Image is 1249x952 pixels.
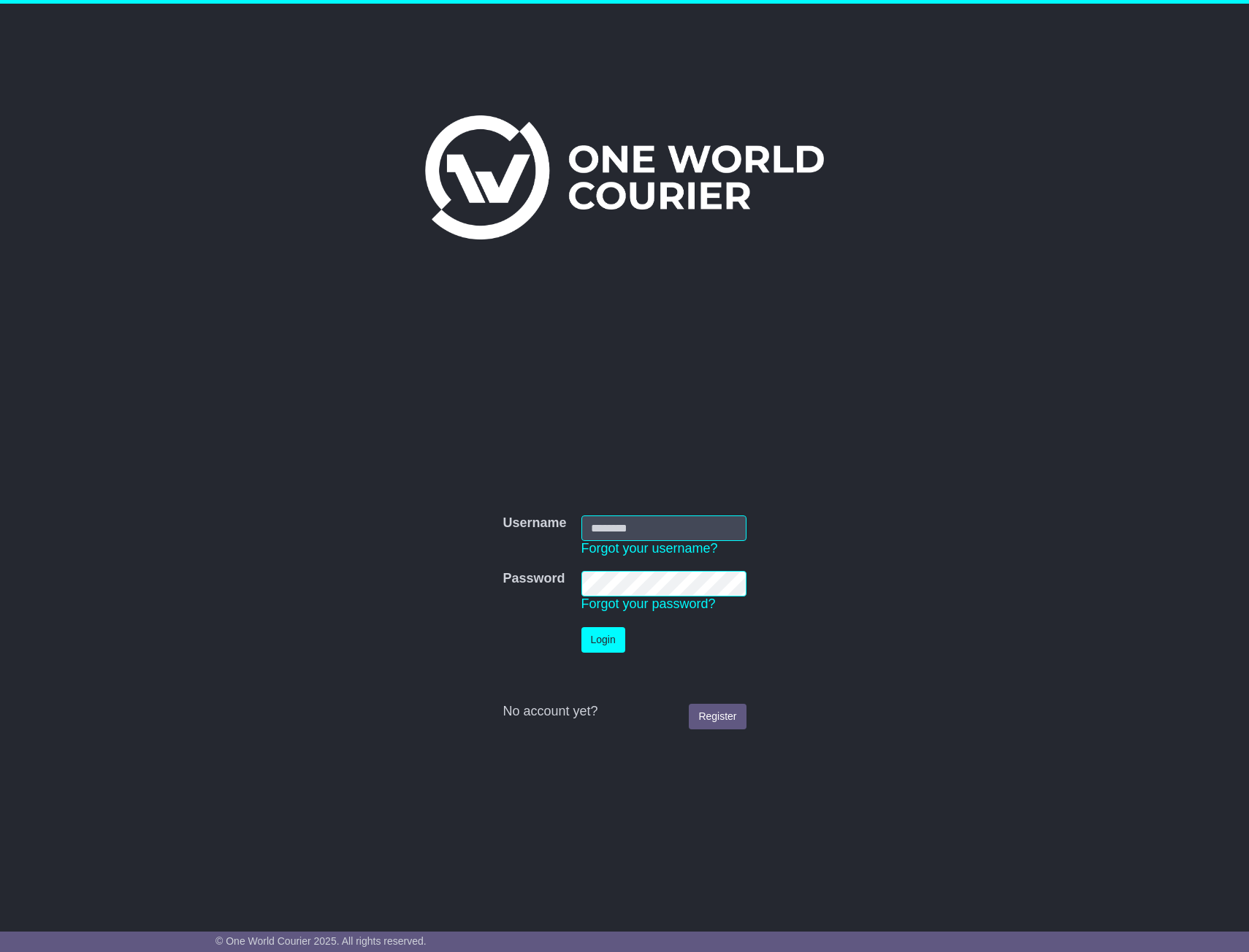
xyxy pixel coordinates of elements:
[503,571,565,587] label: Password
[581,541,718,556] a: Forgot your username?
[581,596,716,611] a: Forgot your password?
[425,115,824,239] img: One World
[503,704,746,720] div: No account yet?
[503,515,566,531] label: Username
[215,935,427,947] span: © One World Courier 2025. All rights reserved.
[581,627,625,653] button: Login
[689,704,746,729] a: Register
